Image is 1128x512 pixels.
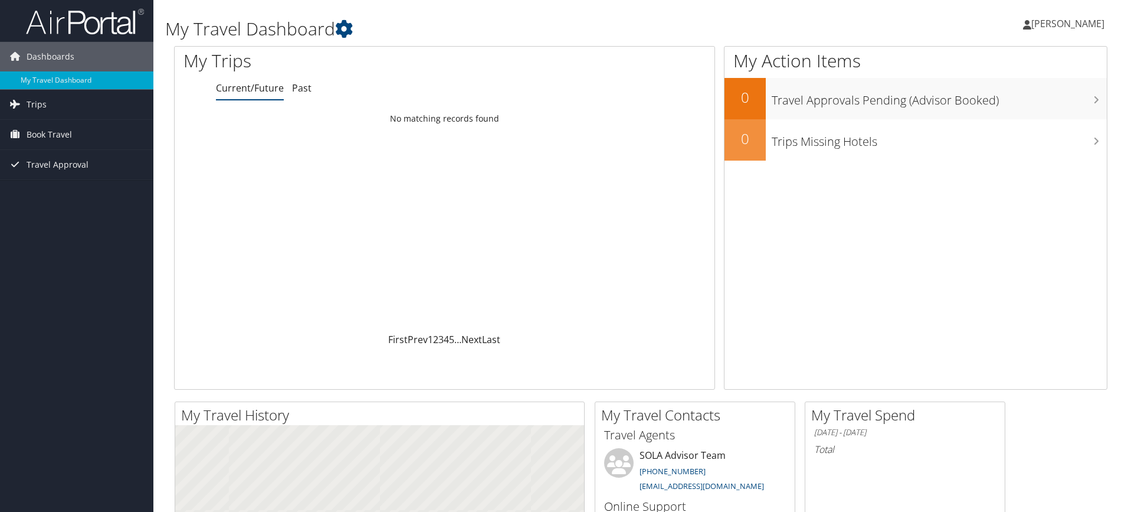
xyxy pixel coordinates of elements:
[449,333,454,346] a: 5
[772,86,1107,109] h3: Travel Approvals Pending (Advisor Booked)
[1023,6,1116,41] a: [PERSON_NAME]
[27,42,74,71] span: Dashboards
[482,333,500,346] a: Last
[724,87,766,107] h2: 0
[175,108,714,129] td: No matching records found
[640,466,706,477] a: [PHONE_NUMBER]
[724,48,1107,73] h1: My Action Items
[814,427,996,438] h6: [DATE] - [DATE]
[772,128,1107,150] h3: Trips Missing Hotels
[26,8,144,35] img: airportal-logo.png
[724,119,1107,161] a: 0Trips Missing Hotels
[181,405,584,425] h2: My Travel History
[165,17,799,41] h1: My Travel Dashboard
[598,448,792,497] li: SOLA Advisor Team
[454,333,461,346] span: …
[1031,17,1104,30] span: [PERSON_NAME]
[438,333,444,346] a: 3
[724,78,1107,119] a: 0Travel Approvals Pending (Advisor Booked)
[604,427,786,443] h3: Travel Agents
[27,90,47,119] span: Trips
[601,405,795,425] h2: My Travel Contacts
[444,333,449,346] a: 4
[216,81,284,94] a: Current/Future
[461,333,482,346] a: Next
[640,481,764,491] a: [EMAIL_ADDRESS][DOMAIN_NAME]
[724,129,766,149] h2: 0
[428,333,433,346] a: 1
[292,81,311,94] a: Past
[814,443,996,456] h6: Total
[27,150,88,180] span: Travel Approval
[183,48,481,73] h1: My Trips
[811,405,1005,425] h2: My Travel Spend
[27,120,72,149] span: Book Travel
[408,333,428,346] a: Prev
[388,333,408,346] a: First
[433,333,438,346] a: 2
